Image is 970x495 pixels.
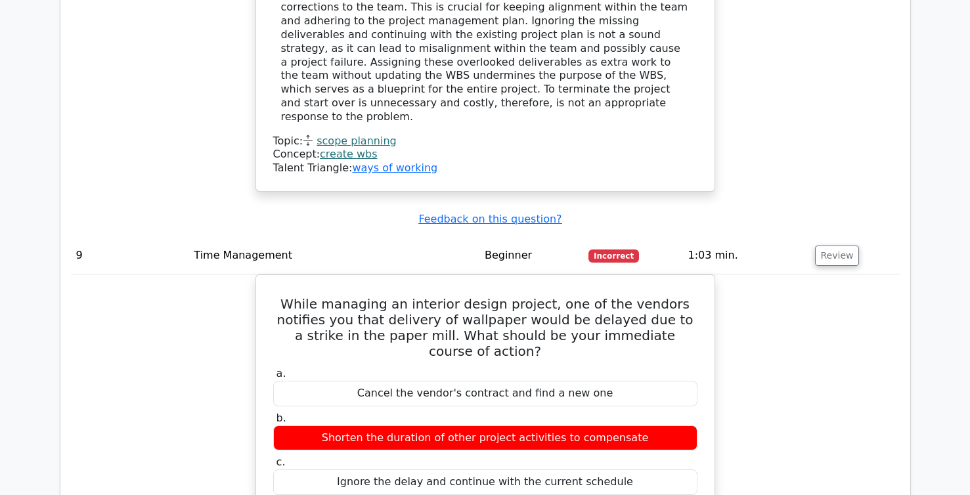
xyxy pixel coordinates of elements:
[71,237,189,274] td: 9
[276,367,286,379] span: a.
[188,237,479,274] td: Time Management
[273,135,697,175] div: Talent Triangle:
[352,161,437,174] a: ways of working
[272,296,699,359] h5: While managing an interior design project, one of the vendors notifies you that delivery of wallp...
[276,412,286,424] span: b.
[683,237,810,274] td: 1:03 min.
[479,237,583,274] td: Beginner
[273,135,697,148] div: Topic:
[276,456,286,468] span: c.
[273,425,697,451] div: Shorten the duration of other project activities to compensate
[273,381,697,406] div: Cancel the vendor's contract and find a new one
[418,213,562,225] a: Feedback on this question?
[320,148,377,160] a: create wbs
[317,135,396,147] a: scope planning
[273,148,697,161] div: Concept:
[815,246,860,266] button: Review
[588,249,639,263] span: Incorrect
[273,469,697,495] div: Ignore the delay and continue with the current schedule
